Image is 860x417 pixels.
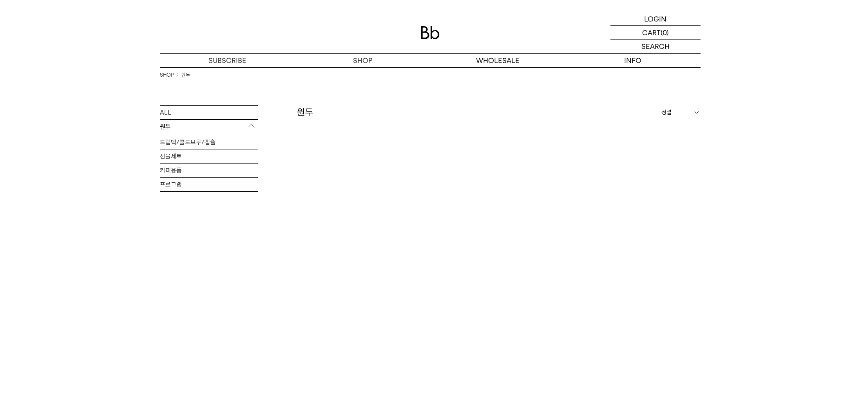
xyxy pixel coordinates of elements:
[168,133,258,147] a: ALL
[661,26,669,39] p: (0)
[644,12,666,25] p: LOGIN
[160,54,295,67] a: SUBSCRIBE
[160,149,258,163] a: 선물세트
[641,40,670,53] p: SEARCH
[160,71,174,79] a: SHOP
[181,71,190,79] a: 원두
[295,54,430,67] a: SHOP
[642,26,661,39] p: CART
[421,26,440,39] img: 로고
[297,106,313,119] h2: 원두
[160,178,258,191] a: 프로그램
[610,26,701,40] a: CART (0)
[610,12,701,26] a: LOGIN
[160,120,258,134] p: 원두
[160,164,258,177] a: 커피용품
[565,54,701,67] p: INFO
[430,54,565,67] p: WHOLESALE
[160,106,258,119] a: ALL
[661,108,672,117] span: 정렬
[160,135,258,149] a: 드립백/콜드브루/캡슐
